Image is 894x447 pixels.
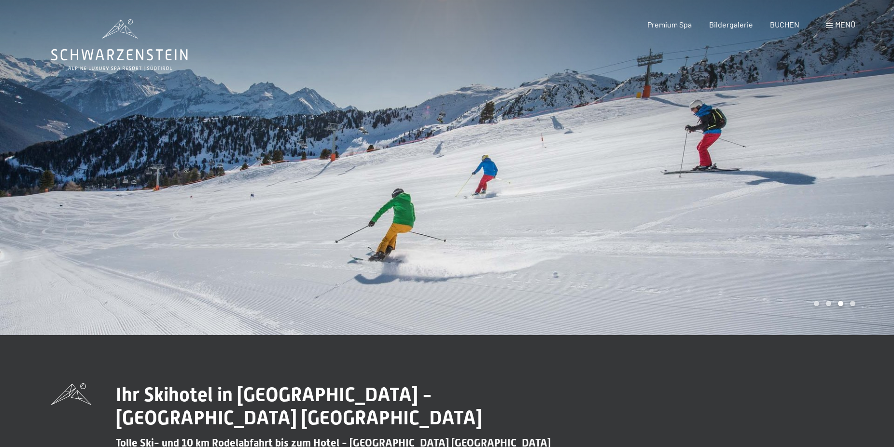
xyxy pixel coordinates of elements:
div: Carousel Page 4 [850,301,855,306]
div: Carousel Page 3 (Current Slide) [838,301,843,306]
a: BUCHEN [770,20,799,29]
div: Carousel Pagination [810,301,855,306]
div: Carousel Page 2 [826,301,831,306]
a: Bildergalerie [709,20,753,29]
a: Premium Spa [647,20,692,29]
div: Carousel Page 1 [814,301,819,306]
span: Ihr Skihotel in [GEOGRAPHIC_DATA] - [GEOGRAPHIC_DATA] [GEOGRAPHIC_DATA] [116,383,482,429]
span: Menü [835,20,855,29]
